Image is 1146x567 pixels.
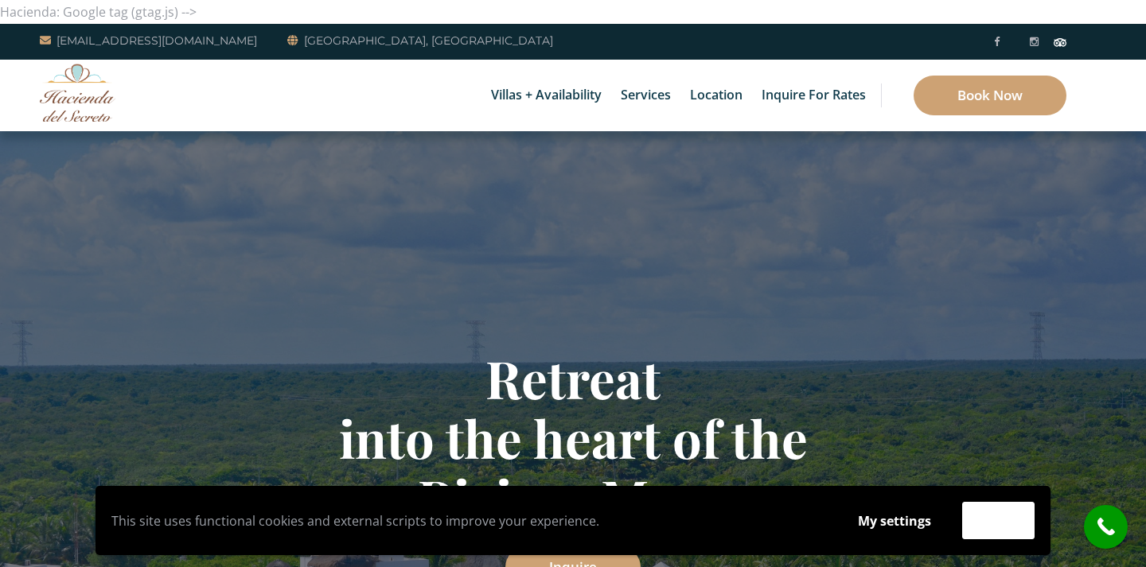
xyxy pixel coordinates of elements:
[754,60,874,131] a: Inquire for Rates
[962,502,1035,539] button: Accept
[40,64,115,122] img: Awesome Logo
[914,76,1066,115] a: Book Now
[613,60,679,131] a: Services
[40,31,257,50] a: [EMAIL_ADDRESS][DOMAIN_NAME]
[111,509,827,533] p: This site uses functional cookies and external scripts to improve your experience.
[843,503,946,539] button: My settings
[107,348,1039,527] h1: Retreat into the heart of the Riviera Maya
[1088,509,1124,545] i: call
[483,60,610,131] a: Villas + Availability
[287,31,553,50] a: [GEOGRAPHIC_DATA], [GEOGRAPHIC_DATA]
[1054,38,1066,46] img: Tripadvisor_logomark.svg
[1084,505,1128,549] a: call
[682,60,750,131] a: Location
